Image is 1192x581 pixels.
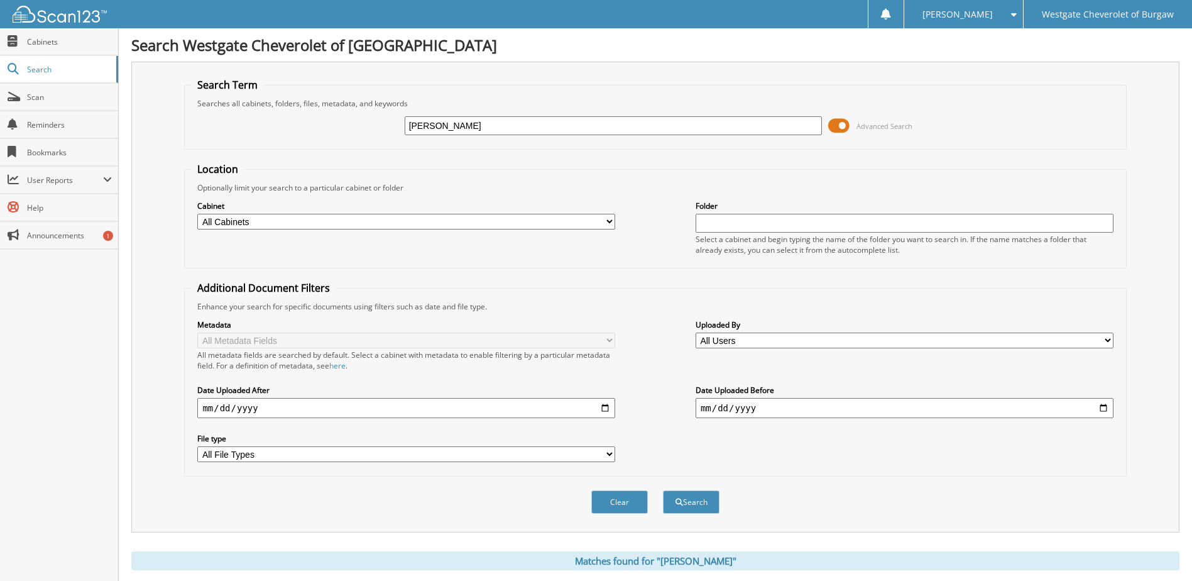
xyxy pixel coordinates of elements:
[197,433,615,444] label: File type
[191,182,1119,193] div: Optionally limit your search to a particular cabinet or folder
[13,6,107,23] img: scan123-logo-white.svg
[696,234,1113,255] div: Select a cabinet and begin typing the name of the folder you want to search in. If the name match...
[696,385,1113,396] label: Date Uploaded Before
[856,121,912,131] span: Advanced Search
[197,350,615,371] div: All metadata fields are searched by default. Select a cabinet with metadata to enable filtering b...
[696,201,1113,211] label: Folder
[131,35,1179,55] h1: Search Westgate Cheverolet of [GEOGRAPHIC_DATA]
[27,147,112,158] span: Bookmarks
[329,360,346,371] a: here
[922,11,993,18] span: [PERSON_NAME]
[27,230,112,241] span: Announcements
[27,202,112,213] span: Help
[191,162,244,176] legend: Location
[27,64,110,75] span: Search
[197,319,615,330] label: Metadata
[27,175,103,185] span: User Reports
[663,490,719,514] button: Search
[191,98,1119,109] div: Searches all cabinets, folders, files, metadata, and keywords
[197,201,615,211] label: Cabinet
[103,231,113,241] div: 1
[591,490,648,514] button: Clear
[1042,11,1174,18] span: Westgate Cheverolet of Burgaw
[197,385,615,396] label: Date Uploaded After
[197,398,615,418] input: start
[27,119,112,130] span: Reminders
[191,301,1119,312] div: Enhance your search for specific documents using filters such as date and file type.
[27,36,112,47] span: Cabinets
[696,319,1113,330] label: Uploaded By
[191,78,264,92] legend: Search Term
[131,551,1179,570] div: Matches found for "[PERSON_NAME]"
[27,92,112,102] span: Scan
[696,398,1113,418] input: end
[191,281,336,295] legend: Additional Document Filters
